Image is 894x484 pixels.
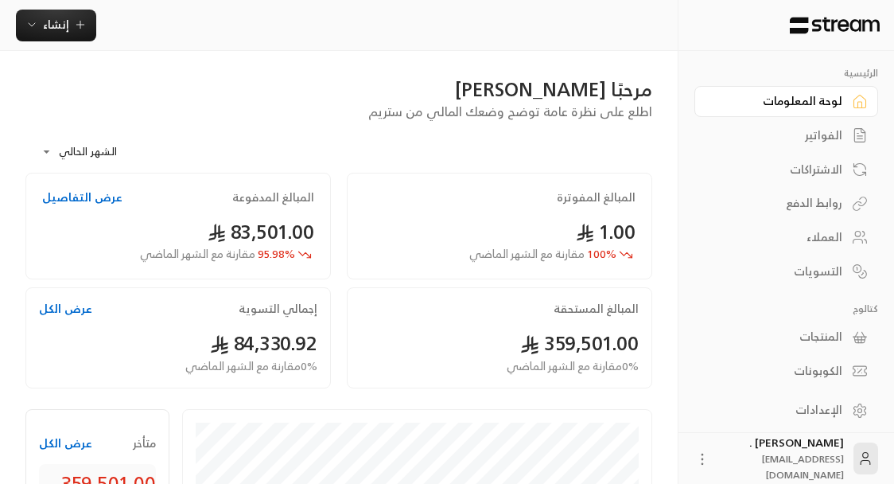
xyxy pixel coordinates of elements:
[714,195,842,211] div: روابط الدفع
[554,301,639,317] h2: المبالغ المستحقة
[507,358,639,375] span: 0 % مقارنة مع الشهر الماضي
[520,326,639,360] span: 359,501.00
[25,76,652,102] div: مرحبًا [PERSON_NAME]
[714,93,842,109] div: لوحة المعلومات
[694,222,878,253] a: العملاء
[694,395,878,426] a: الإعدادات
[694,120,878,151] a: الفواتير
[714,127,842,143] div: الفواتير
[232,189,314,205] h2: المبالغ المدفوعة
[694,154,878,185] a: الاشتراكات
[714,402,842,418] div: الإعدادات
[16,10,96,41] button: إنشاء
[694,356,878,387] a: الكوبونات
[694,67,878,80] p: الرئيسية
[714,229,842,245] div: العملاء
[140,246,295,263] span: 95.98 %
[694,302,878,315] p: كتالوج
[469,244,585,263] span: مقارنة مع الشهر الماضي
[714,263,842,279] div: التسويات
[39,301,92,317] button: عرض الكل
[239,301,317,317] h2: إجمالي التسوية
[43,14,69,34] span: إنشاء
[694,86,878,117] a: لوحة المعلومات
[576,215,636,248] span: 1.00
[140,244,255,263] span: مقارنة مع الشهر الماضي
[694,188,878,219] a: روابط الدفع
[42,189,122,205] button: عرض التفاصيل
[210,326,317,360] span: 84,330.92
[208,215,315,248] span: 83,501.00
[557,189,636,205] h2: المبالغ المفوترة
[762,451,844,483] span: [EMAIL_ADDRESS][DOMAIN_NAME]
[39,435,92,451] button: عرض الكل
[720,435,844,482] div: [PERSON_NAME] .
[469,246,616,263] span: 100 %
[33,131,153,173] div: الشهر الحالي
[694,322,878,353] a: المنتجات
[185,358,317,375] span: 0 % مقارنة مع الشهر الماضي
[694,256,878,287] a: التسويات
[714,162,842,178] div: الاشتراكات
[133,435,156,451] span: متأخر
[368,100,652,123] span: اطلع على نظرة عامة توضح وضعك المالي من ستريم
[714,363,842,379] div: الكوبونات
[714,329,842,345] div: المنتجات
[788,17,881,34] img: Logo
